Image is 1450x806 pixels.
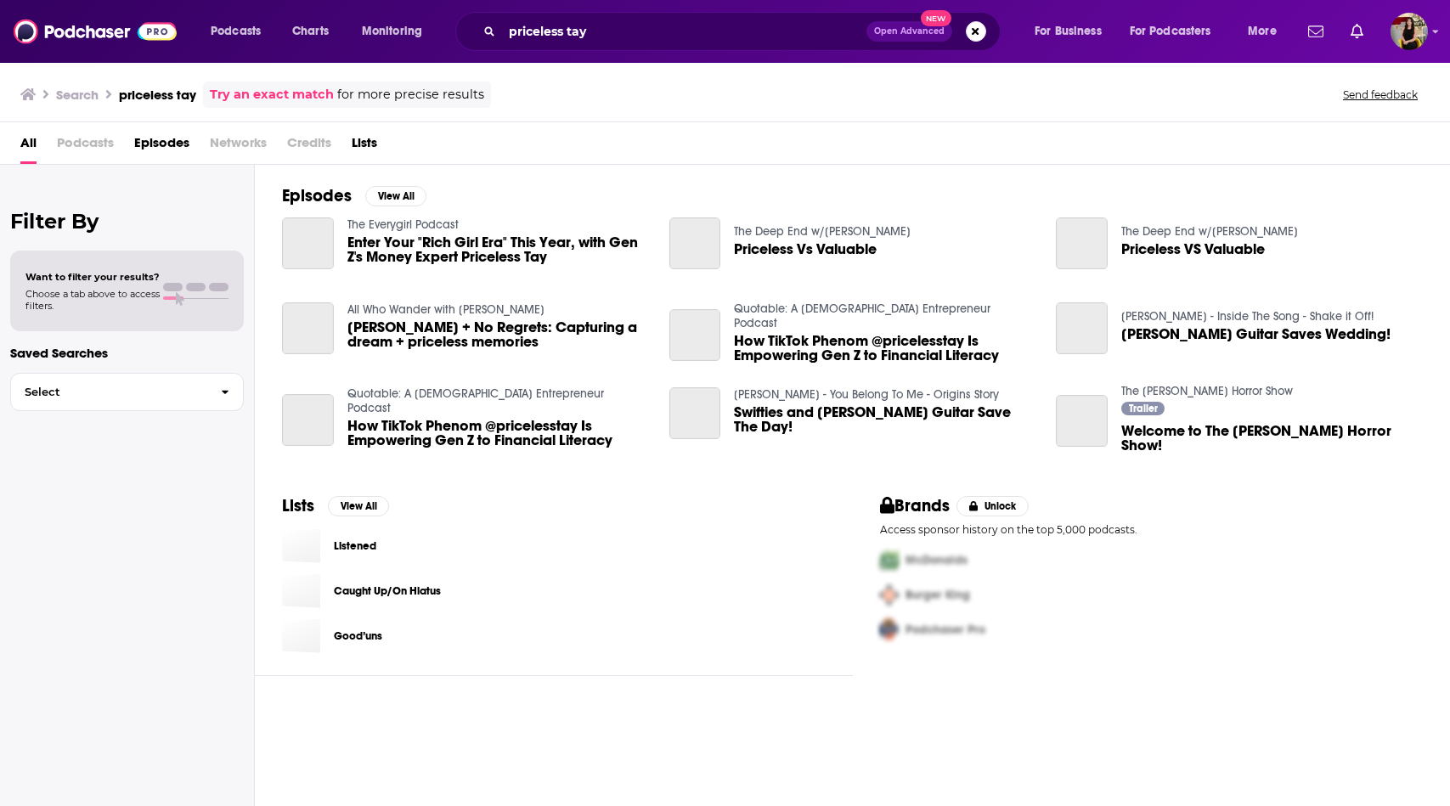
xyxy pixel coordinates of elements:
a: How TikTok Phenom @pricelesstay Is Empowering Gen Z to Financial Literacy [734,334,1035,363]
span: Podcasts [211,20,261,43]
span: Networks [210,129,267,164]
a: Enter Your "Rich Girl Era" This Year, with Gen Z's Money Expert Priceless Tay [282,217,334,269]
a: The Nick Taylor Horror Show [1121,384,1293,398]
a: How TikTok Phenom @pricelesstay Is Empowering Gen Z to Financial Literacy [282,394,334,446]
a: Swifties and Taylor's Guitar Save The Day! [734,405,1035,434]
a: The Deep End w/Taylor Welch [1121,224,1298,239]
img: Third Pro Logo [873,612,906,647]
a: ListsView All [282,495,389,516]
span: Logged in as cassey [1391,13,1428,50]
a: Taylor's Guitar Saves Wedding! [1121,327,1391,341]
a: Listened [282,527,320,565]
a: Nicole + No Regrets: Capturing a dream + priceless memories [282,302,334,354]
h2: Episodes [282,185,352,206]
span: Choose a tab above to access filters. [25,288,160,312]
a: Show notifications dropdown [1344,17,1370,46]
a: Listened [334,537,376,555]
a: The Deep End w/Taylor Welch [734,224,911,239]
button: Select [10,373,244,411]
button: open menu [350,18,444,45]
a: Good’uns [282,617,320,655]
button: open menu [1236,18,1298,45]
a: Episodes [134,129,189,164]
span: Podchaser Pro [906,623,985,637]
span: New [921,10,951,26]
a: Taylor Swift - You Belong To Me - Origins Story [734,387,999,402]
button: open menu [199,18,283,45]
button: open menu [1023,18,1123,45]
a: Priceless VS Valuable [1056,217,1108,269]
a: The Everygirl Podcast [347,217,459,232]
a: How TikTok Phenom @pricelesstay Is Empowering Gen Z to Financial Literacy [347,419,649,448]
a: Quotable: A Female Entrepreneur Podcast [734,302,990,330]
h2: Filter By [10,209,244,234]
span: [PERSON_NAME] Guitar Saves Wedding! [1121,327,1391,341]
a: EpisodesView All [282,185,426,206]
a: Taylor Swift - Inside The Song - Shake it Off! [1121,309,1374,324]
div: Search podcasts, credits, & more... [471,12,1017,51]
a: Quotable: A Female Entrepreneur Podcast [347,386,604,415]
span: For Podcasters [1130,20,1211,43]
a: Taylor's Guitar Saves Wedding! [1056,302,1108,354]
a: Swifties and Taylor's Guitar Save The Day! [669,387,721,439]
a: Caught Up/On Hiatus [282,572,320,610]
span: Swifties and [PERSON_NAME] Guitar Save The Day! [734,405,1035,434]
img: User Profile [1391,13,1428,50]
span: McDonalds [906,553,968,567]
img: First Pro Logo [873,543,906,578]
span: for more precise results [337,85,484,104]
a: Welcome to The Nick Taylor Horror Show! [1056,395,1108,447]
img: Podchaser - Follow, Share and Rate Podcasts [14,15,177,48]
a: Priceless Vs Valuable [669,217,721,269]
p: Saved Searches [10,345,244,361]
a: Charts [281,18,339,45]
button: View All [365,186,426,206]
a: Caught Up/On Hiatus [334,582,441,600]
a: All [20,129,37,164]
button: open menu [1119,18,1236,45]
span: Podcasts [57,129,114,164]
a: Priceless VS Valuable [1121,242,1265,256]
a: Nicole + No Regrets: Capturing a dream + priceless memories [347,320,649,349]
button: Unlock [956,496,1029,516]
a: Good’uns [334,627,382,645]
h3: priceless tay [119,87,196,103]
button: View All [328,496,389,516]
p: Access sponsor history on the top 5,000 podcasts. [880,523,1424,536]
span: Burger King [906,588,970,602]
a: Priceless Vs Valuable [734,242,877,256]
span: Want to filter your results? [25,271,160,283]
span: Trailer [1129,403,1158,414]
a: How TikTok Phenom @pricelesstay Is Empowering Gen Z to Financial Literacy [669,309,721,361]
span: For Business [1035,20,1102,43]
span: Open Advanced [874,27,945,36]
h2: Lists [282,495,314,516]
a: Enter Your "Rich Girl Era" This Year, with Gen Z's Money Expert Priceless Tay [347,235,649,264]
button: Show profile menu [1391,13,1428,50]
span: More [1248,20,1277,43]
span: Monitoring [362,20,422,43]
a: Try an exact match [210,85,334,104]
span: Charts [292,20,329,43]
span: [PERSON_NAME] + No Regrets: Capturing a dream + priceless memories [347,320,649,349]
button: Open AdvancedNew [866,21,952,42]
a: Welcome to The Nick Taylor Horror Show! [1121,424,1423,453]
h2: Brands [880,495,951,516]
img: Second Pro Logo [873,578,906,612]
a: Show notifications dropdown [1301,17,1330,46]
input: Search podcasts, credits, & more... [502,18,866,45]
span: Select [11,386,207,397]
button: Send feedback [1338,87,1423,102]
span: Credits [287,129,331,164]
